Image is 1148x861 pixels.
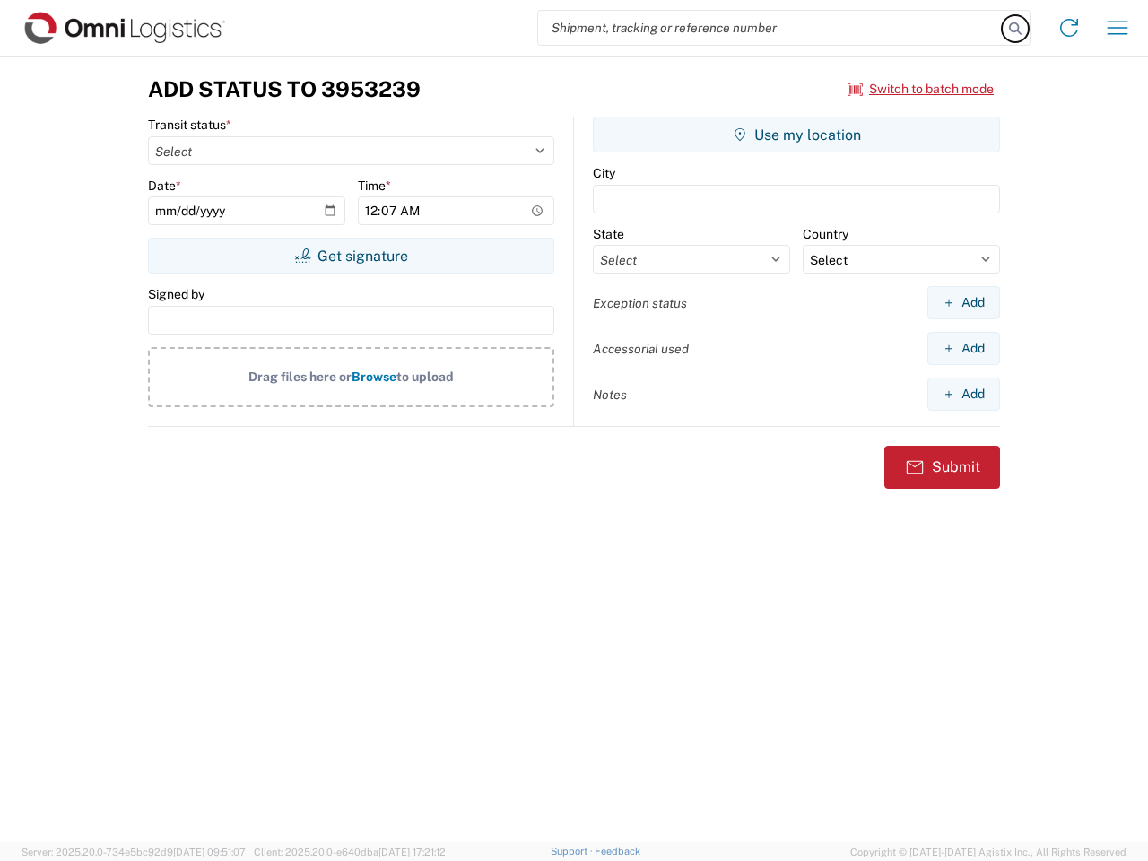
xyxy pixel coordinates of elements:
[927,332,1000,365] button: Add
[358,178,391,194] label: Time
[148,238,554,274] button: Get signature
[884,446,1000,489] button: Submit
[352,370,396,384] span: Browse
[848,74,994,104] button: Switch to batch mode
[593,117,1000,152] button: Use my location
[248,370,352,384] span: Drag files here or
[593,226,624,242] label: State
[593,341,689,357] label: Accessorial used
[538,11,1003,45] input: Shipment, tracking or reference number
[927,378,1000,411] button: Add
[850,844,1126,860] span: Copyright © [DATE]-[DATE] Agistix Inc., All Rights Reserved
[593,165,615,181] label: City
[148,178,181,194] label: Date
[173,847,246,857] span: [DATE] 09:51:07
[22,847,246,857] span: Server: 2025.20.0-734e5bc92d9
[927,286,1000,319] button: Add
[396,370,454,384] span: to upload
[593,387,627,403] label: Notes
[378,847,446,857] span: [DATE] 17:21:12
[595,846,640,857] a: Feedback
[148,117,231,133] label: Transit status
[551,846,596,857] a: Support
[148,76,421,102] h3: Add Status to 3953239
[593,295,687,311] label: Exception status
[148,286,204,302] label: Signed by
[803,226,848,242] label: Country
[254,847,446,857] span: Client: 2025.20.0-e640dba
